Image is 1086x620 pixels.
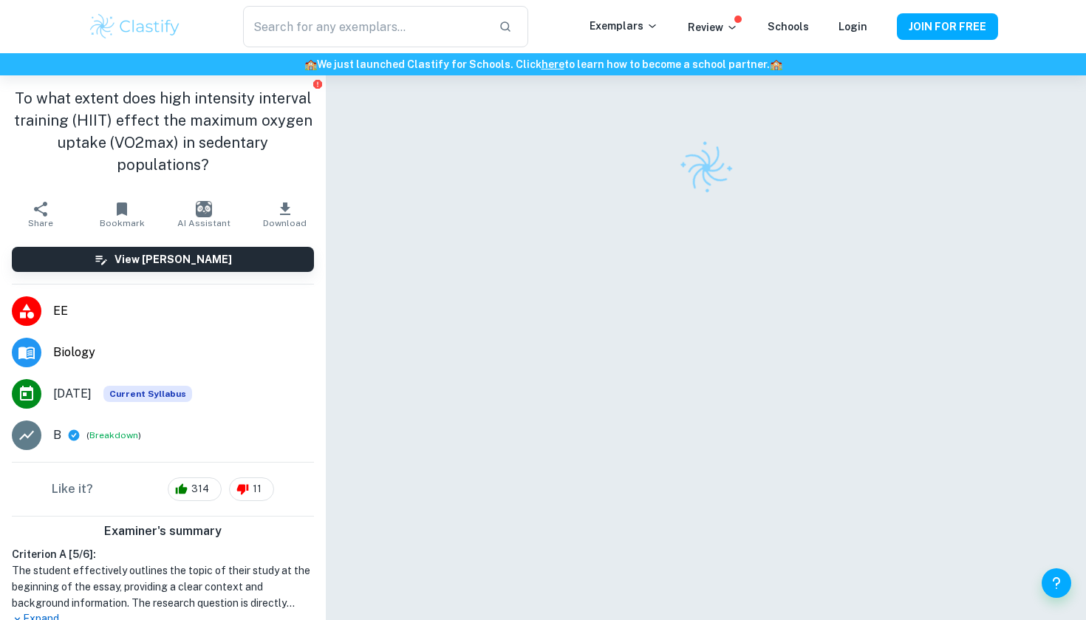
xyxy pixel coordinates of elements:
[168,477,222,501] div: 314
[669,132,742,205] img: Clastify logo
[53,426,61,444] p: B
[53,344,314,361] span: Biology
[243,6,487,47] input: Search for any exemplars...
[86,429,141,443] span: ( )
[688,19,738,35] p: Review
[53,385,92,403] span: [DATE]
[12,546,314,562] h6: Criterion A [ 5 / 6 ]:
[183,482,217,497] span: 314
[263,218,307,228] span: Download
[839,21,867,33] a: Login
[312,78,323,89] button: Report issue
[103,386,192,402] div: This exemplar is based on the current syllabus. Feel free to refer to it for inspiration/ideas wh...
[245,482,270,497] span: 11
[12,247,314,272] button: View [PERSON_NAME]
[245,194,326,235] button: Download
[229,477,274,501] div: 11
[542,58,564,70] a: here
[163,194,245,235] button: AI Assistant
[100,218,145,228] span: Bookmark
[28,218,53,228] span: Share
[89,429,138,442] button: Breakdown
[1042,568,1071,598] button: Help and Feedback
[768,21,809,33] a: Schools
[81,194,163,235] button: Bookmark
[304,58,317,70] span: 🏫
[88,12,182,41] img: Clastify logo
[12,87,314,176] h1: To what extent does high intensity interval training (HIIT) effect the maximum oxygen uptake (VO2...
[590,18,658,34] p: Exemplars
[3,56,1083,72] h6: We just launched Clastify for Schools. Click to learn how to become a school partner.
[196,201,212,217] img: AI Assistant
[115,251,232,268] h6: View [PERSON_NAME]
[177,218,230,228] span: AI Assistant
[53,302,314,320] span: EE
[12,562,314,611] h1: The student effectively outlines the topic of their study at the beginning of the essay, providin...
[103,386,192,402] span: Current Syllabus
[52,480,93,498] h6: Like it?
[770,58,782,70] span: 🏫
[897,13,998,40] button: JOIN FOR FREE
[6,522,320,540] h6: Examiner's summary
